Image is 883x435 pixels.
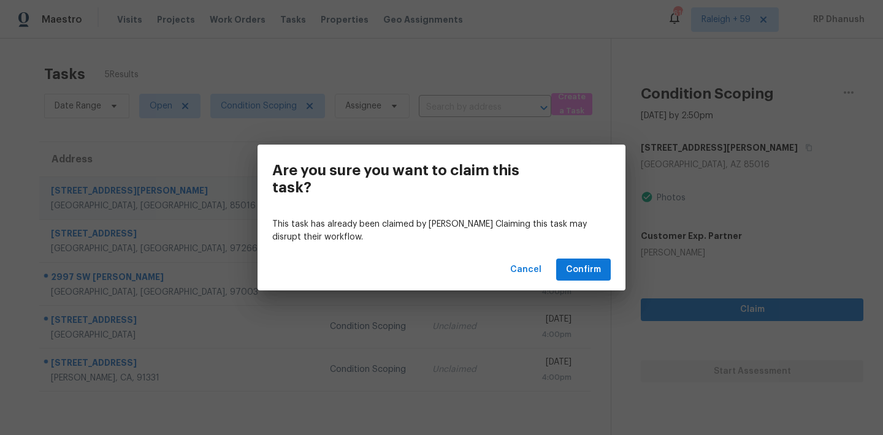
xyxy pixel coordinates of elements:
p: This task has already been claimed by [PERSON_NAME] Claiming this task may disrupt their workflow. [272,218,611,244]
span: Cancel [510,262,541,278]
button: Cancel [505,259,546,281]
button: Confirm [556,259,611,281]
span: Confirm [566,262,601,278]
h3: Are you sure you want to claim this task? [272,162,556,196]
